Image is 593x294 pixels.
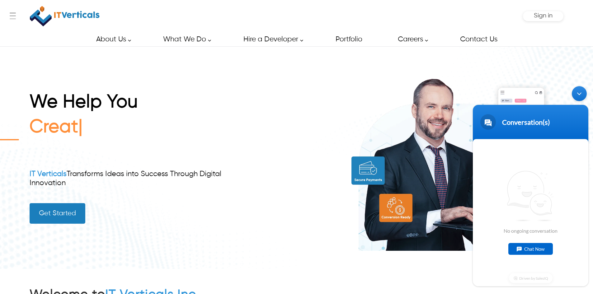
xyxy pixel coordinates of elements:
[30,170,67,178] a: IT Verticals
[453,32,504,46] a: Contact Us
[156,32,214,46] a: What We Do
[391,32,431,46] a: Careers
[30,170,243,188] div: Transforms Ideas into Success Through Digital Innovation
[30,91,243,116] h1: We Help You
[534,12,553,19] span: Sign in
[470,83,591,289] iframe: SalesIQ Chatwindow
[30,118,78,136] span: Creat
[328,32,369,46] a: Portfolio
[339,64,563,251] img: build
[89,32,134,46] a: About Us
[30,3,100,29] img: IT Verticals Inc
[236,32,307,46] a: Hire a Developer
[534,14,553,18] a: Sign in
[30,203,85,224] a: Get Started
